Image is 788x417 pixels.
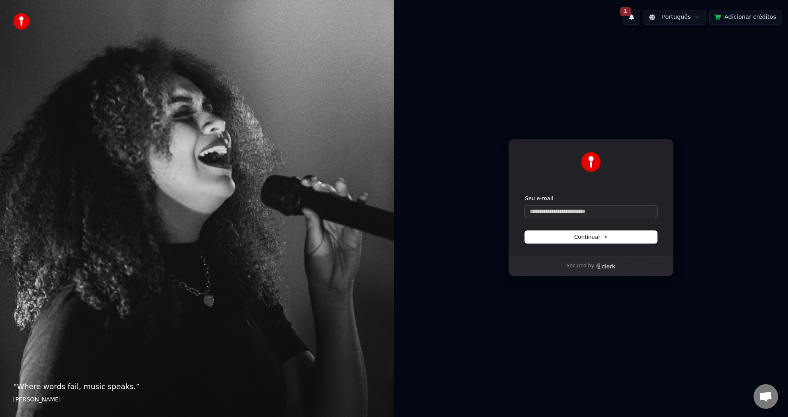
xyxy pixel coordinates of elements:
[13,13,30,30] img: youka
[525,195,553,202] label: Seu e-mail
[620,7,631,16] span: 1
[754,384,778,409] a: Bate-papo aberto
[581,152,601,172] img: Youka
[13,396,381,404] footer: [PERSON_NAME]
[623,10,640,25] button: 1
[525,231,657,243] button: Continuar
[566,263,594,269] p: Secured by
[596,263,616,269] a: Clerk logo
[13,381,381,392] p: “ Where words fail, music speaks. ”
[574,233,608,241] span: Continuar
[709,10,781,25] button: Adicionar créditos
